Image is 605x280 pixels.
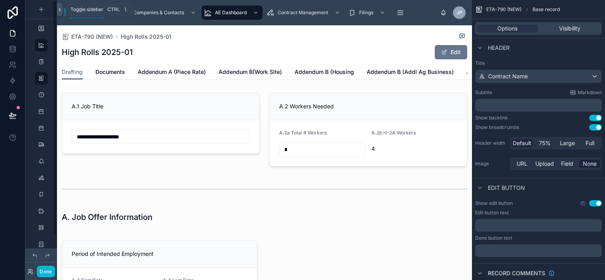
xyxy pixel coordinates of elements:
[202,6,263,20] a: AE Dashboard
[559,25,580,32] span: Visibility
[367,68,454,76] span: Addendum B (Addl Ag Business)
[107,6,121,13] span: Ctrl
[264,6,344,20] a: Contract Management
[133,9,184,16] span: Companies & Contacts
[219,68,282,76] span: Addendum B(Work Site)
[586,139,594,147] span: Full
[475,210,509,216] label: Edit button text
[466,65,501,81] a: Addendum C
[583,160,597,168] span: None
[488,72,528,80] span: Contract Name
[475,124,519,131] div: Show breadcrumbs
[475,89,492,96] label: Subtitle
[62,33,113,41] a: ETA-790 (NEW)
[488,184,525,192] span: Edit button
[219,65,282,81] a: Addendum B(Work Site)
[359,9,373,16] span: Filings
[578,89,602,96] span: Markdown
[138,65,206,81] a: Addendum A (Piece Rate)
[475,99,602,112] div: scrollable content
[435,45,467,59] button: Edit
[475,244,602,257] div: scrollable content
[533,6,560,13] span: Base record
[295,65,354,81] a: Addendum B (Housing
[63,6,109,19] img: App logo
[539,139,551,147] span: 75%
[488,44,510,52] span: Header
[70,6,103,13] span: Toggle sidebar
[62,65,83,80] a: Drafting
[497,25,517,32] span: Options
[513,139,531,147] span: Default
[121,33,171,41] a: High Rolls 2025-01
[295,68,354,76] span: Addendum B (Housing
[535,160,554,168] span: Upload
[62,68,83,76] span: Drafting
[475,70,602,83] button: Contract Name
[517,160,527,168] span: URL
[37,266,55,277] button: Done
[367,65,454,81] a: Addendum B (Addl Ag Business)
[475,161,507,167] label: Image
[120,6,200,20] a: Companies & Contacts
[62,47,133,58] h1: High Rolls 2025-01
[138,68,206,76] span: Addendum A (Piece Rate)
[561,160,573,168] span: Field
[560,139,575,147] span: Large
[278,9,328,16] span: Contract Management
[466,68,501,76] span: Addendum C
[346,6,389,20] a: Filings
[475,200,513,206] label: Show edit button
[475,140,507,146] label: Header width
[486,6,521,13] span: ETA-790 (NEW)
[570,89,602,96] a: Markdown
[475,115,508,121] div: Show backlink
[122,6,129,13] span: \
[215,9,247,16] span: AE Dashboard
[475,219,602,232] div: scrollable content
[71,33,113,41] span: ETA-790 (NEW)
[95,65,125,81] a: Documents
[457,9,462,16] span: JP
[116,4,440,21] div: scrollable content
[475,60,602,66] label: Title
[475,235,512,241] label: Done button text
[95,68,125,76] span: Documents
